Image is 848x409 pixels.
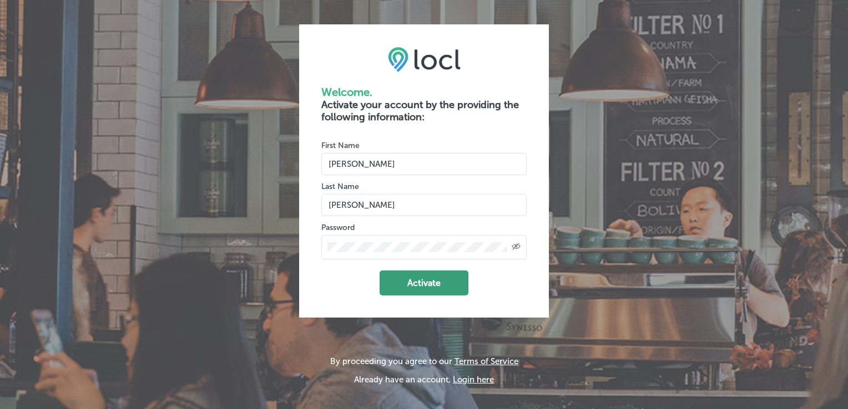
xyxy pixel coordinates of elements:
[455,356,518,366] a: Terms of Service
[330,356,518,366] p: By proceeding you agree to our
[388,47,461,72] img: LOCL logo
[321,223,355,232] label: Password
[321,182,359,191] label: Last Name
[512,242,521,252] span: Toggle password visibility
[321,85,527,99] h1: Welcome.
[321,141,360,150] label: First Name
[380,270,468,295] button: Activate
[330,375,518,385] p: Already have an account,
[321,99,527,123] h2: Activate your account by the providing the following information:
[453,375,494,385] button: Login here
